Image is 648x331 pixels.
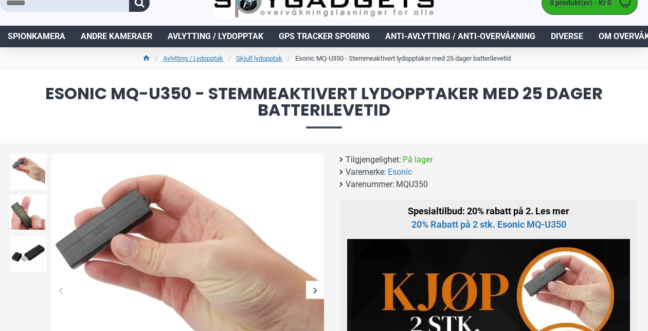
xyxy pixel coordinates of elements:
[388,166,412,178] a: Esonic
[346,166,386,178] b: Varemerke:
[10,236,46,272] img: Esonic MQ-U350 - Stemmeaktivert lydopptaker med 25 dager batterilevetid - SpyGadgets.no
[306,281,324,299] div: Next slide
[346,178,394,191] b: Varenummer:
[377,26,543,47] a: Anti-avlytting / Anti-overvåkning
[543,26,591,47] a: Diverse
[385,30,535,43] span: Anti-avlytting / Anti-overvåkning
[168,30,263,43] span: Avlytting / Lydopptak
[10,154,46,190] img: Esonic MQ-U350 - Stemmeaktivert lydopptaker med 25 dager batterilevetid - SpyGadgets.no
[10,195,46,231] img: Esonic MQ-U350 - Stemmeaktivert lydopptaker med 25 dager batterilevetid - SpyGadgets.no
[346,154,401,166] b: Tilgjengelighet:
[408,206,569,230] span: Spesialtilbud: 20% rabatt på 2. Les mer
[163,53,223,64] a: Avlytting / Lydopptak
[403,154,433,166] span: På lager
[8,30,65,43] span: Spionkamera
[236,53,282,64] a: Skjult lydopptak
[160,26,271,47] a: Avlytting / Lydopptak
[551,30,583,43] span: Diverse
[396,178,428,191] span: MQU350
[81,30,152,43] span: Andre kameraer
[279,30,370,43] span: GPS Tracker Sporing
[411,218,566,231] a: 20% rabatt ved kjøp av 2 Esonic MQ-U350
[271,26,377,47] a: GPS Tracker Sporing
[10,85,638,128] span: Esonic MQ-U350 - Stemmeaktivert lydopptaker med 25 dager batterilevetid
[51,281,69,299] div: Previous slide
[73,26,160,47] a: Andre kameraer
